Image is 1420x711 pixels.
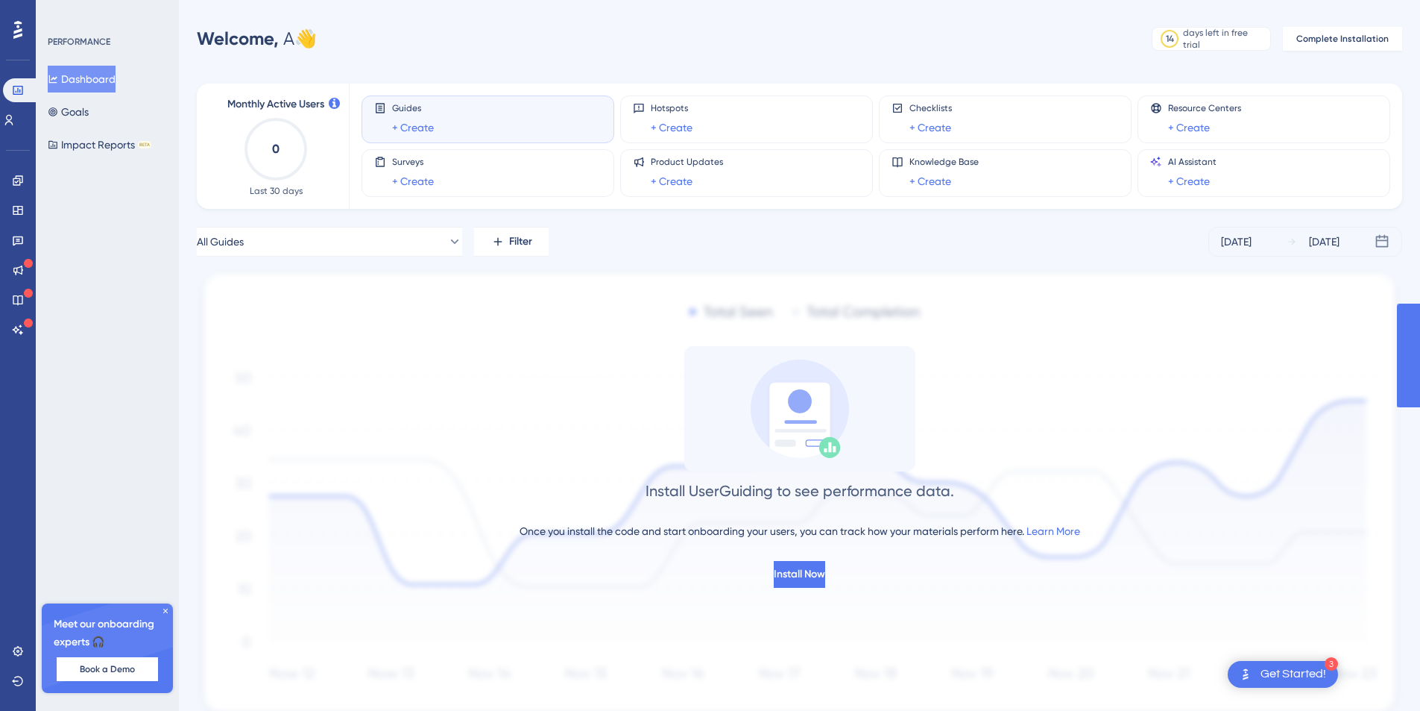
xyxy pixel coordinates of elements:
span: Last 30 days [250,185,303,197]
span: AI Assistant [1168,156,1217,168]
button: Dashboard [48,66,116,93]
text: 0 [272,142,280,156]
a: + Create [909,172,951,190]
div: PERFORMANCE [48,36,110,48]
button: Filter [474,227,549,257]
div: Once you install the code and start onboarding your users, you can track how your materials perfo... [520,522,1080,540]
div: [DATE] [1309,233,1339,251]
a: + Create [1168,119,1210,137]
button: Impact ReportsBETA [48,131,151,158]
span: Meet our onboarding experts 🎧 [54,616,161,651]
span: Monthly Active Users [227,95,324,113]
div: A 👋 [197,27,317,51]
div: Install UserGuiding to see performance data. [646,480,954,501]
button: Install Now [774,561,825,588]
span: Checklists [909,102,952,114]
img: launcher-image-alternative-text [1237,665,1255,683]
span: Hotspots [651,102,692,114]
div: days left in free trial [1183,27,1266,51]
div: Open Get Started! checklist, remaining modules: 3 [1228,661,1338,688]
span: Book a Demo [80,663,135,675]
span: Product Updates [651,156,723,168]
iframe: UserGuiding AI Assistant Launcher [1357,652,1402,697]
a: + Create [392,119,434,137]
button: Complete Installation [1283,27,1402,51]
span: Guides [392,102,434,114]
a: + Create [909,119,951,137]
button: Goals [48,98,89,125]
span: All Guides [197,233,244,251]
a: + Create [392,172,434,190]
span: Filter [509,233,532,251]
div: 3 [1325,657,1338,671]
span: Install Now [774,566,825,583]
button: Book a Demo [57,657,158,681]
span: Complete Installation [1296,33,1389,45]
button: All Guides [197,227,462,257]
div: 14 [1166,33,1174,45]
div: BETA [138,141,151,148]
div: [DATE] [1221,233,1252,251]
div: Get Started! [1260,666,1326,683]
span: Surveys [392,156,434,168]
span: Resource Centers [1168,102,1241,114]
span: Welcome, [197,28,279,49]
a: + Create [651,119,692,137]
a: Learn More [1026,525,1080,537]
a: + Create [1168,172,1210,190]
span: Knowledge Base [909,156,979,168]
a: + Create [651,172,692,190]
